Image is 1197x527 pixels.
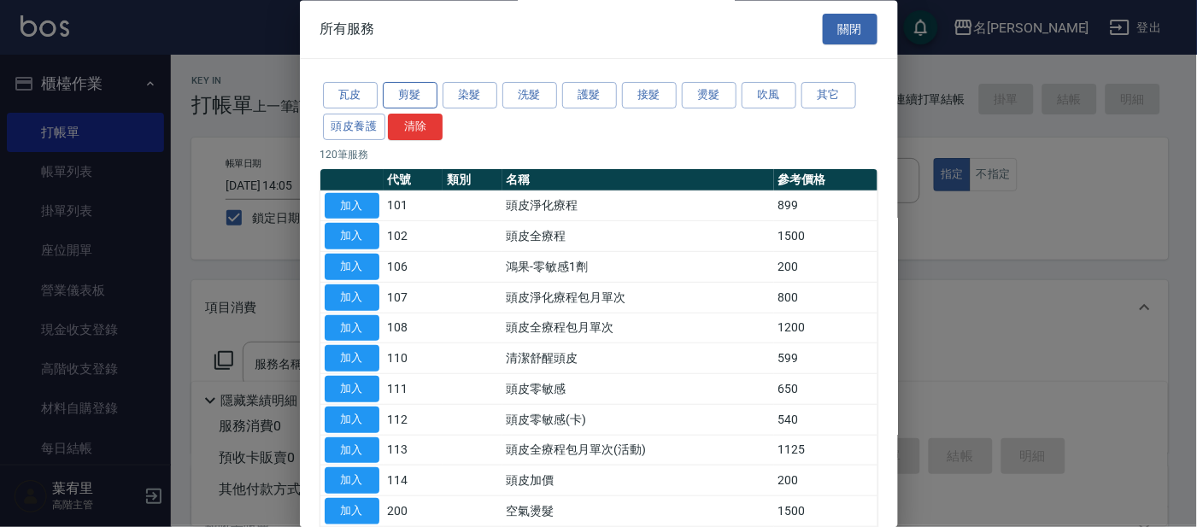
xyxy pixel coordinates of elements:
[502,283,774,313] td: 頭皮淨化療程包月單次
[320,147,877,162] p: 120 筆服務
[502,496,774,527] td: 空氣燙髮
[774,252,877,283] td: 200
[823,14,877,45] button: 關閉
[774,374,877,405] td: 650
[384,343,443,374] td: 110
[384,283,443,313] td: 107
[774,221,877,252] td: 1500
[323,114,386,140] button: 頭皮養護
[774,466,877,496] td: 200
[502,313,774,344] td: 頭皮全療程包月單次
[774,313,877,344] td: 1200
[443,169,502,191] th: 類別
[325,193,379,220] button: 加入
[502,221,774,252] td: 頭皮全療程
[325,284,379,311] button: 加入
[622,83,677,109] button: 接髮
[774,405,877,436] td: 540
[774,343,877,374] td: 599
[502,466,774,496] td: 頭皮加價
[325,468,379,495] button: 加入
[384,169,443,191] th: 代號
[384,221,443,252] td: 102
[801,83,856,109] button: 其它
[774,283,877,313] td: 800
[325,255,379,281] button: 加入
[774,496,877,527] td: 1500
[384,191,443,222] td: 101
[774,191,877,222] td: 899
[774,436,877,466] td: 1125
[325,499,379,525] button: 加入
[774,169,877,191] th: 參考價格
[562,83,617,109] button: 護髮
[384,405,443,436] td: 112
[325,315,379,342] button: 加入
[682,83,736,109] button: 燙髮
[325,224,379,250] button: 加入
[384,436,443,466] td: 113
[384,374,443,405] td: 111
[384,313,443,344] td: 108
[502,169,774,191] th: 名稱
[502,252,774,283] td: 鴻果-零敏感1劑
[325,377,379,403] button: 加入
[502,83,557,109] button: 洗髮
[323,83,378,109] button: 瓦皮
[502,343,774,374] td: 清潔舒醒頭皮
[325,407,379,433] button: 加入
[383,83,437,109] button: 剪髮
[742,83,796,109] button: 吹風
[384,252,443,283] td: 106
[320,20,375,38] span: 所有服務
[384,496,443,527] td: 200
[384,466,443,496] td: 114
[502,436,774,466] td: 頭皮全療程包月單次(活動)
[502,405,774,436] td: 頭皮零敏感(卡)
[388,114,443,140] button: 清除
[443,83,497,109] button: 染髮
[502,374,774,405] td: 頭皮零敏感
[325,437,379,464] button: 加入
[325,346,379,372] button: 加入
[502,191,774,222] td: 頭皮淨化療程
